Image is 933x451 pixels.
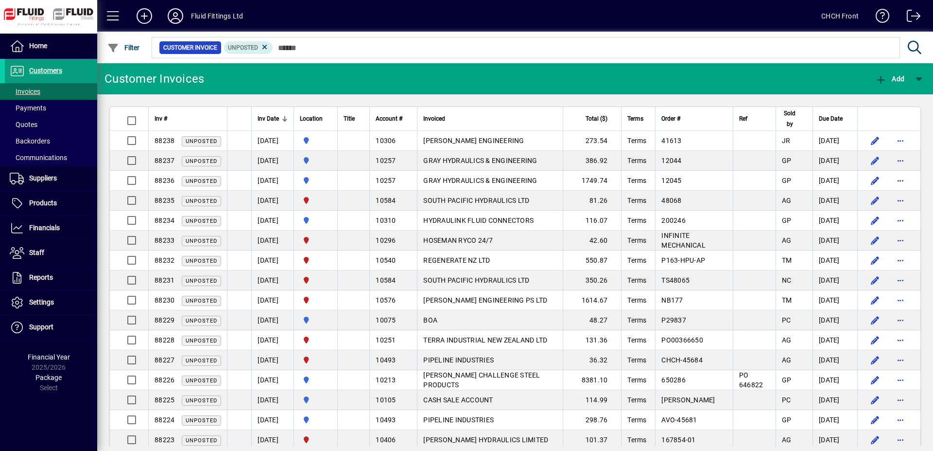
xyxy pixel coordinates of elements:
span: CHRISTCHURCH [300,235,331,246]
button: More options [893,213,908,228]
td: 101.37 [563,430,621,450]
span: Location [300,113,323,124]
td: 116.07 [563,211,621,231]
span: Terms [627,113,643,124]
span: AVO-45681 [661,416,697,424]
span: Unposted [186,178,217,184]
span: Staff [29,249,44,256]
button: More options [893,193,908,208]
td: [DATE] [812,390,857,410]
span: Account # [376,113,402,124]
span: Invoiced [423,113,445,124]
button: Edit [867,392,883,408]
span: Unposted [186,358,217,364]
a: Invoices [5,83,97,100]
td: [DATE] [251,231,294,251]
a: Support [5,315,97,340]
span: 10306 [376,137,396,144]
span: Terms [627,436,646,444]
span: PC [782,316,791,324]
span: Package [35,374,62,381]
td: [DATE] [251,310,294,330]
span: AUCKLAND [300,395,331,405]
span: PIPELINE INDUSTRIES [423,356,494,364]
span: Terms [627,256,646,264]
button: More options [893,392,908,408]
span: AUCKLAND [300,415,331,425]
button: More options [893,432,908,448]
span: 10296 [376,236,396,244]
span: Unposted [186,198,217,204]
span: Unposted [186,437,217,444]
span: Order # [661,113,680,124]
span: REGENERATE NZ LTD [423,256,490,264]
td: [DATE] [812,330,857,350]
span: Terms [627,416,646,424]
td: [DATE] [251,271,294,290]
div: Inv # [155,113,221,124]
button: Edit [867,233,883,248]
td: [DATE] [251,370,294,390]
span: GP [782,416,792,424]
span: 10213 [376,376,396,384]
span: P163-HPU-AP [661,256,705,264]
span: 10105 [376,396,396,404]
a: Suppliers [5,166,97,191]
span: 41613 [661,137,681,144]
button: More options [893,253,908,268]
span: AUCKLAND [300,175,331,186]
button: More options [893,272,908,288]
button: More options [893,173,908,188]
td: 386.92 [563,151,621,171]
td: 350.26 [563,271,621,290]
span: GRAY HYDRAULICS & ENGINEERING [423,157,537,164]
td: [DATE] [251,171,294,191]
span: Communications [10,154,67,162]
span: Customers [29,67,62,74]
span: TERRA INDUSTRIAL NEW ZEALAND LTD [423,336,547,344]
span: AUCKLAND [300,315,331,325]
span: 10257 [376,177,396,184]
span: Unposted [186,218,217,224]
a: Communications [5,149,97,166]
span: 88237 [155,157,174,164]
div: Order # [661,113,727,124]
span: CHRISTCHURCH [300,434,331,445]
span: JR [782,137,791,144]
span: Terms [627,137,646,144]
button: Edit [867,432,883,448]
span: Unposted [186,278,217,284]
span: Total ($) [586,113,607,124]
span: [PERSON_NAME] ENGINEERING PS LTD [423,296,547,304]
td: [DATE] [812,251,857,271]
span: Terms [627,157,646,164]
span: Products [29,199,57,207]
td: [DATE] [812,151,857,171]
span: 88226 [155,376,174,384]
span: AG [782,236,792,244]
td: [DATE] [251,151,294,171]
span: CHRISTCHURCH [300,195,331,206]
span: Customer Invoice [163,43,217,53]
span: AG [782,336,792,344]
span: Home [29,42,47,50]
span: 10493 [376,356,396,364]
span: 10584 [376,276,396,284]
span: P29837 [661,316,686,324]
span: AUCKLAND [300,135,331,146]
span: Terms [627,276,646,284]
span: AG [782,436,792,444]
span: 10493 [376,416,396,424]
span: [PERSON_NAME] ENGINEERING [423,137,524,144]
span: Unposted [186,417,217,424]
span: SOUTH PACIFIC HYDRAULICS LTD [423,276,529,284]
span: Terms [627,197,646,204]
span: 88236 [155,177,174,184]
td: [DATE] [812,310,857,330]
span: Terms [627,177,646,184]
span: Suppliers [29,174,57,182]
td: [DATE] [251,390,294,410]
td: [DATE] [812,171,857,191]
span: 88233 [155,236,174,244]
span: 10406 [376,436,396,444]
